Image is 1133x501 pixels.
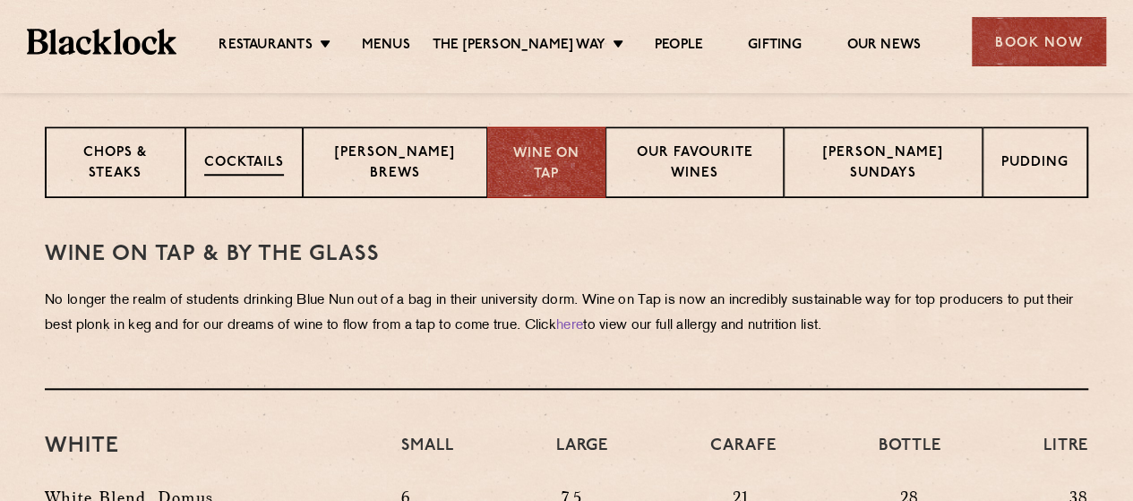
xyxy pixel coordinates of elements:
p: Our favourite wines [624,143,766,186]
a: Gifting [748,37,802,56]
a: Menus [362,37,410,56]
h3: White [45,435,374,458]
a: here [556,319,583,333]
a: People [655,37,703,56]
a: The [PERSON_NAME] Way [433,37,605,56]
p: [PERSON_NAME] Sundays [803,143,964,186]
p: [PERSON_NAME] Brews [322,143,468,186]
a: Our News [846,37,921,56]
img: BL_Textured_Logo-footer-cropped.svg [27,29,176,54]
a: Restaurants [219,37,312,56]
h4: Large [556,435,608,476]
p: Pudding [1001,153,1069,176]
p: No longer the realm of students drinking Blue Nun out of a bag in their university dorm. Wine on ... [45,289,1088,339]
p: Cocktails [204,153,284,176]
h4: Small [401,435,453,476]
p: Chops & Steaks [64,143,167,186]
h4: Litre [1043,435,1088,476]
h3: WINE on tap & by the glass [45,243,1088,266]
h4: Carafe [710,435,776,476]
h4: Bottle [879,435,941,476]
p: Wine on Tap [506,144,586,185]
div: Book Now [972,17,1106,66]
